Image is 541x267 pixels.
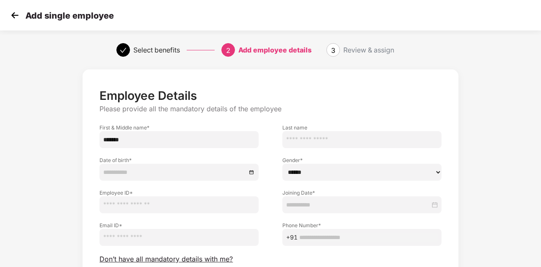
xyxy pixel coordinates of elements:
[226,46,230,55] span: 2
[99,105,442,113] p: Please provide all the mandatory details of the employee
[99,189,259,196] label: Employee ID
[282,124,442,131] label: Last name
[120,47,127,54] span: check
[282,189,442,196] label: Joining Date
[25,11,114,21] p: Add single employee
[133,43,180,57] div: Select benefits
[99,88,442,103] p: Employee Details
[238,43,312,57] div: Add employee details
[282,157,442,164] label: Gender
[99,124,259,131] label: First & Middle name
[282,222,442,229] label: Phone Number
[99,157,259,164] label: Date of birth
[8,9,21,22] img: svg+xml;base64,PHN2ZyB4bWxucz0iaHR0cDovL3d3dy53My5vcmcvMjAwMC9zdmciIHdpZHRoPSIzMCIgaGVpZ2h0PSIzMC...
[343,43,394,57] div: Review & assign
[99,222,259,229] label: Email ID
[286,233,298,242] span: +91
[99,255,233,264] span: Don’t have all mandatory details with me?
[331,46,335,55] span: 3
